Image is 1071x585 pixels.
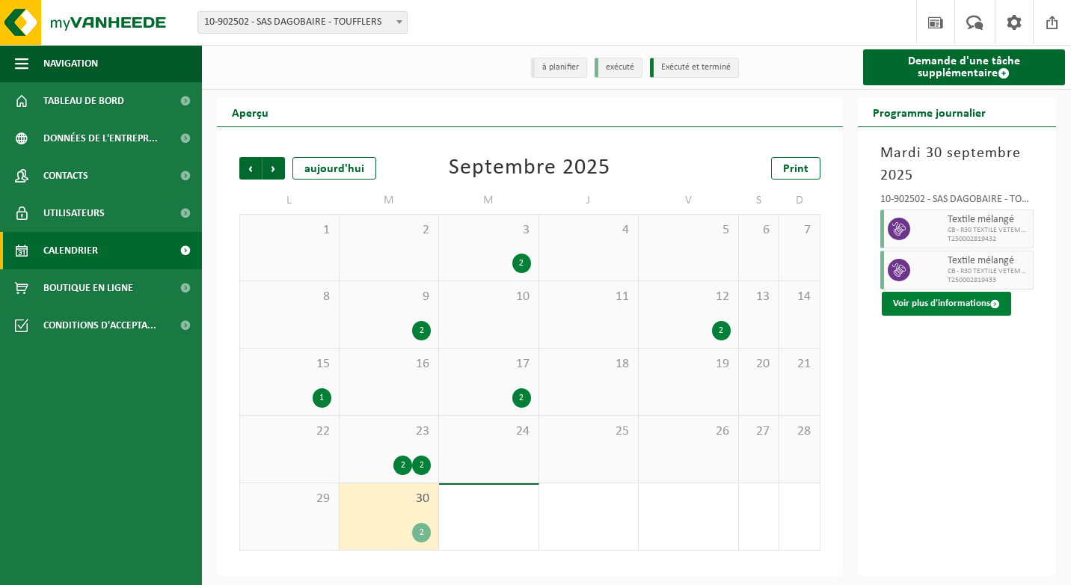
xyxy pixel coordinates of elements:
[646,356,731,373] span: 19
[639,187,739,214] td: V
[547,289,631,305] span: 11
[746,356,771,373] span: 20
[446,222,531,239] span: 3
[746,423,771,440] span: 27
[248,222,331,239] span: 1
[787,289,811,305] span: 14
[512,388,531,408] div: 2
[787,423,811,440] span: 28
[918,224,940,235] img: HK-XR-30-GN-00
[263,157,285,180] span: Suivant
[43,45,98,82] span: Navigation
[880,142,1034,187] h3: Mardi 30 septembre 2025
[779,187,820,214] td: D
[595,58,642,78] li: exécuté
[918,265,940,276] img: HK-XR-30-GN-00
[43,195,105,232] span: Utilisateurs
[248,491,331,507] span: 29
[547,356,631,373] span: 18
[43,307,156,344] span: Conditions d'accepta...
[197,11,408,34] span: 10-902502 - SAS DAGOBAIRE - TOUFFLERS
[412,321,431,340] div: 2
[347,356,432,373] span: 16
[712,321,731,340] div: 2
[248,356,331,373] span: 15
[547,222,631,239] span: 4
[858,97,1001,126] h2: Programme journalier
[292,157,376,180] div: aujourd'hui
[948,267,1030,276] span: CB - R30 TEXTILE VETEMENTS
[248,423,331,440] span: 22
[439,187,539,214] td: M
[746,222,771,239] span: 6
[347,491,432,507] span: 30
[531,58,587,78] li: à planifier
[646,289,731,305] span: 12
[412,523,431,542] div: 2
[948,235,1030,244] span: T250002819432
[446,356,531,373] span: 17
[771,157,820,180] a: Print
[217,97,283,126] h2: Aperçu
[783,163,808,175] span: Print
[239,157,262,180] span: Précédent
[746,289,771,305] span: 13
[948,226,1030,235] span: CB - R30 TEXTILE VETEMENTS
[446,289,531,305] span: 10
[863,49,1066,85] a: Demande d'une tâche supplémentaire
[393,456,412,475] div: 2
[787,356,811,373] span: 21
[539,187,639,214] td: J
[739,187,779,214] td: S
[347,289,432,305] span: 9
[248,289,331,305] span: 8
[412,456,431,475] div: 2
[449,157,610,180] div: Septembre 2025
[347,222,432,239] span: 2
[43,232,98,269] span: Calendrier
[787,222,811,239] span: 7
[239,187,340,214] td: L
[650,58,739,78] li: Exécuté et terminé
[948,276,1030,285] span: T250002819433
[198,12,407,33] span: 10-902502 - SAS DAGOBAIRE - TOUFFLERS
[880,195,1034,209] div: 10-902502 - SAS DAGOBAIRE - TOUFFLERS
[646,423,731,440] span: 26
[43,269,133,307] span: Boutique en ligne
[948,255,1030,267] span: Textile mélangé
[948,214,1030,226] span: Textile mélangé
[646,222,731,239] span: 5
[882,292,1011,316] button: Voir plus d'informations
[43,82,124,120] span: Tableau de bord
[512,254,531,273] div: 2
[347,423,432,440] span: 23
[547,423,631,440] span: 25
[313,388,331,408] div: 1
[446,423,531,440] span: 24
[340,187,440,214] td: M
[43,120,158,157] span: Données de l'entrepr...
[43,157,88,195] span: Contacts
